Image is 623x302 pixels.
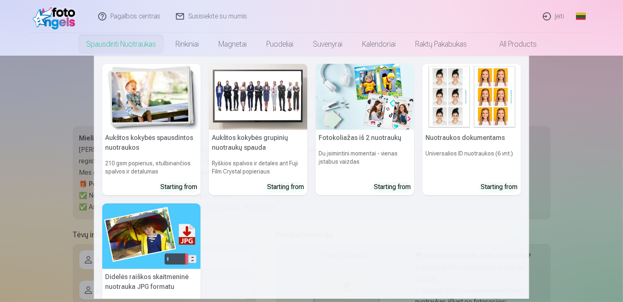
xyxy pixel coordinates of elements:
[423,146,521,179] h6: Universalios ID nuotraukos (6 vnt.)
[209,156,308,179] h6: Ryškios spalvos ir detalės ant Fuji Film Crystal popieriaus
[209,33,256,56] a: Magnetai
[102,203,201,269] img: Didelės raiškos skaitmeninė nuotrauka JPG formatu
[33,3,80,29] img: /fa2
[423,64,521,130] img: Nuotraukos dokumentams
[316,146,414,179] h6: Du įsimintini momentai - vienas įstabus vaizdas
[102,64,201,195] a: Aukštos kokybės spausdintos nuotraukos Aukštos kokybės spausdintos nuotraukos210 gsm popierius, s...
[209,64,308,195] a: Aukštos kokybės grupinių nuotraukų spaudaAukštos kokybės grupinių nuotraukų spaudaRyškios spalvos...
[102,130,201,156] h5: Aukštos kokybės spausdintos nuotraukos
[209,64,308,130] img: Aukštos kokybės grupinių nuotraukų spauda
[316,130,414,146] h5: Fotokoliažas iš 2 nuotraukų
[316,64,414,195] a: Fotokoliažas iš 2 nuotraukųFotokoliažas iš 2 nuotraukųDu įsimintini momentai - vienas įstabus vai...
[405,33,477,56] a: Raktų pakabukas
[352,33,405,56] a: Kalendoriai
[161,182,198,192] div: Starting from
[268,182,304,192] div: Starting from
[256,33,303,56] a: Puodeliai
[76,33,166,56] a: Spausdinti nuotraukas
[423,64,521,195] a: Nuotraukos dokumentamsNuotraukos dokumentamsUniversalios ID nuotraukos (6 vnt.)Starting from
[166,33,209,56] a: Rinkiniai
[102,64,201,130] img: Aukštos kokybės spausdintos nuotraukos
[102,269,201,295] h5: Didelės raiškos skaitmeninė nuotrauka JPG formatu
[481,182,518,192] div: Starting from
[209,130,308,156] h5: Aukštos kokybės grupinių nuotraukų spauda
[477,33,547,56] a: All products
[303,33,352,56] a: Suvenyrai
[316,64,414,130] img: Fotokoliažas iš 2 nuotraukų
[423,130,521,146] h5: Nuotraukos dokumentams
[102,156,201,179] h6: 210 gsm popierius, stulbinančios spalvos ir detalumas
[374,182,411,192] div: Starting from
